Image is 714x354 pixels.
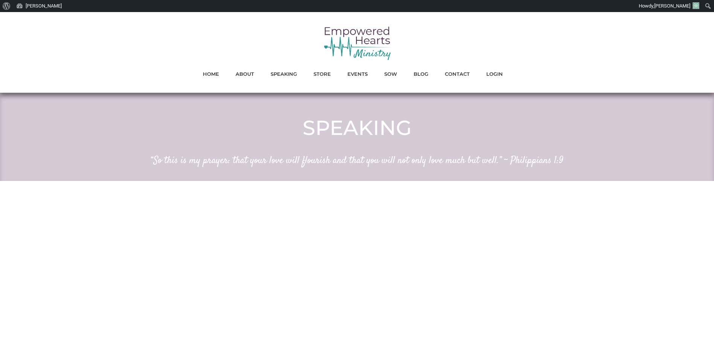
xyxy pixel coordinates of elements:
a: STORE [314,69,331,79]
a: SOW [384,69,397,79]
span: [PERSON_NAME] [654,3,690,9]
a: EVENTS [347,69,368,79]
a: LOGIN [486,69,503,79]
a: SPEAKING [271,69,297,79]
strong: SPEAKING [303,115,412,140]
a: CONTACT [445,69,470,79]
a: HOME [203,69,219,79]
p: “So this is my prayer: that your love will flourish and that you will not only love much but well... [12,152,702,170]
a: BLOG [414,69,428,79]
img: empowered hearts ministry [323,25,391,61]
a: ABOUT [236,69,254,79]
